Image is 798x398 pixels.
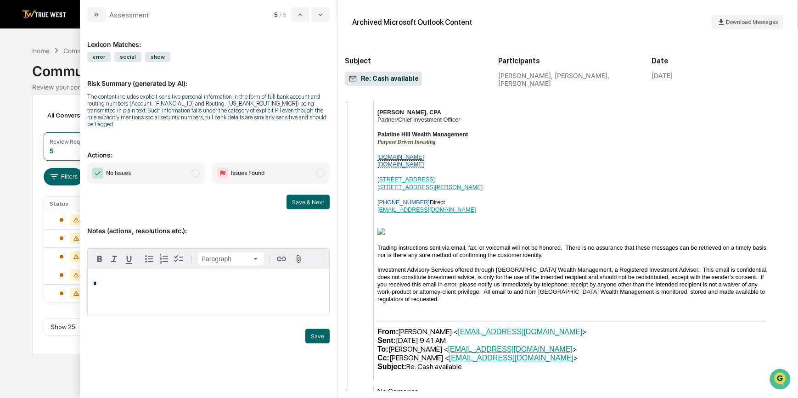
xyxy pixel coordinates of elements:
[109,11,149,19] div: Assessment
[44,168,84,185] button: Filters
[377,199,430,206] span: [PHONE_NUMBER]
[498,72,637,87] div: [PERSON_NAME], [PERSON_NAME], [PERSON_NAME]
[156,73,167,84] button: Start new chat
[63,47,138,55] div: Communications Archive
[498,56,637,65] h2: Participants
[198,252,264,265] button: Block type
[106,168,131,178] span: No Issues
[87,52,111,62] span: error
[449,354,573,362] a: [EMAIL_ADDRESS][DOMAIN_NAME]
[87,140,330,159] p: Actions:
[377,328,398,336] b: From:
[87,68,330,87] p: Risk Summary (generated by AI):
[377,184,483,191] a: [STREET_ADDRESS][PERSON_NAME]
[712,15,783,29] button: Download Messages
[9,117,17,124] div: 🖐️
[87,29,330,48] div: Lexicon Matches:
[44,108,113,123] div: All Conversations
[114,52,141,62] span: social
[92,252,107,266] button: Bold
[377,176,435,183] a: [STREET_ADDRESS]
[377,245,768,258] span: Trading instructions sent via email, fax, or voicemail will not be honored. There is no assurance...
[377,345,388,353] b: To:
[18,133,58,142] span: Data Lookup
[32,47,50,55] div: Home
[377,327,772,380] div: [PERSON_NAME] < > [DATE] 9:41 AM [PERSON_NAME] < > [PERSON_NAME] < > Re: Cash available
[305,329,330,343] button: Save
[377,267,768,303] span: Investment Advisory Services offered through [GEOGRAPHIC_DATA] Wealth Management, a Registered In...
[231,168,264,178] span: Issues Found
[145,52,170,62] span: show
[377,161,424,168] a: [DOMAIN_NAME]
[291,253,307,265] button: Attach files
[769,368,793,392] iframe: Open customer support
[430,199,445,206] span: Direct
[377,131,468,138] b: Palatine Hill Wealth Management
[50,138,94,145] div: Review Required
[67,117,74,124] div: 🗄️
[345,56,483,65] h2: Subject
[9,134,17,141] div: 🔎
[76,116,114,125] span: Attestations
[726,19,778,25] span: Download Messages
[6,129,62,146] a: 🔎Data Lookup
[63,112,118,129] a: 🗄️Attestations
[44,197,99,211] th: Status
[9,70,26,87] img: 1746055101610-c473b297-6a78-478c-a979-82029cc54cd1
[87,216,330,235] p: Notes (actions, resolutions etc.):
[458,328,582,336] a: [EMAIL_ADDRESS][DOMAIN_NAME]
[6,112,63,129] a: 🖐️Preclearance
[377,139,436,145] i: Purpose Driven Investing
[652,72,673,79] div: [DATE]
[377,154,424,160] a: [DOMAIN_NAME]
[448,345,573,353] a: [EMAIL_ADDRESS][DOMAIN_NAME]
[65,155,111,163] a: Powered byPylon
[31,70,151,79] div: Start new chat
[122,252,136,266] button: Underline
[652,56,791,65] h2: Date
[377,117,461,123] span: Partner/Chief Investment Officer
[377,354,389,362] b: Cc:
[9,19,167,34] p: How can we help?
[22,10,66,19] img: logo
[377,387,772,396] div: No Comerica.
[217,168,228,179] img: Flag
[87,93,330,128] div: The content includes explicit sensitive personal information in the form of full bank account and...
[352,18,472,27] div: Archived Microsoft Outlook Content
[107,252,122,266] button: Italic
[32,56,766,79] div: Communications Archive
[280,11,289,18] span: / 5
[377,336,396,344] b: Sent:
[377,363,406,370] b: Subject:
[377,207,476,213] a: [EMAIL_ADDRESS][DOMAIN_NAME]
[274,11,278,18] span: 5
[18,116,59,125] span: Preclearance
[377,109,441,116] b: [PERSON_NAME], CPA
[92,168,103,179] img: Checkmark
[91,156,111,163] span: Pylon
[50,147,54,155] div: 5
[31,79,116,87] div: We're available if you need us!
[348,74,419,84] span: Re: Cash available
[287,195,330,209] button: Save & Next
[32,83,766,91] div: Review your communication records across channels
